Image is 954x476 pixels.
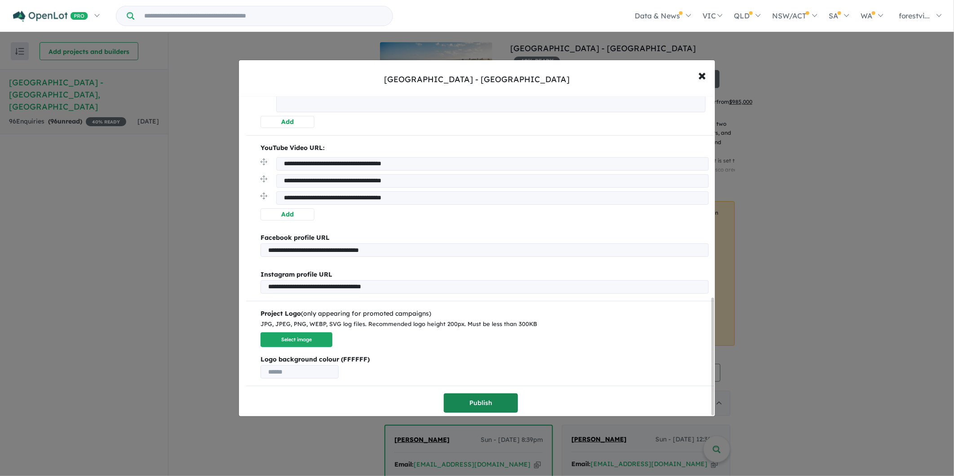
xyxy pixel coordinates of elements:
b: Instagram profile URL [261,270,332,278]
img: drag.svg [261,193,267,199]
div: [GEOGRAPHIC_DATA] - [GEOGRAPHIC_DATA] [384,74,570,85]
div: JPG, JPEG, PNG, WEBP, SVG log files. Recommended logo height 200px. Must be less than 300KB [261,319,709,329]
input: Try estate name, suburb, builder or developer [136,6,391,26]
img: drag.svg [261,176,267,182]
button: Publish [444,393,518,413]
b: Project Logo [261,309,301,317]
button: Add [261,116,314,128]
button: Select image [261,332,332,347]
b: Facebook profile URL [261,234,330,242]
span: forestvi... [899,11,930,20]
span: × [698,65,706,84]
div: (only appearing for promoted campaigns) [261,309,709,319]
img: drag.svg [261,159,267,165]
button: Add [261,208,314,220]
img: Openlot PRO Logo White [13,11,88,22]
p: YouTube Video URL: [261,143,709,154]
b: Logo background colour (FFFFFF) [261,354,709,365]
